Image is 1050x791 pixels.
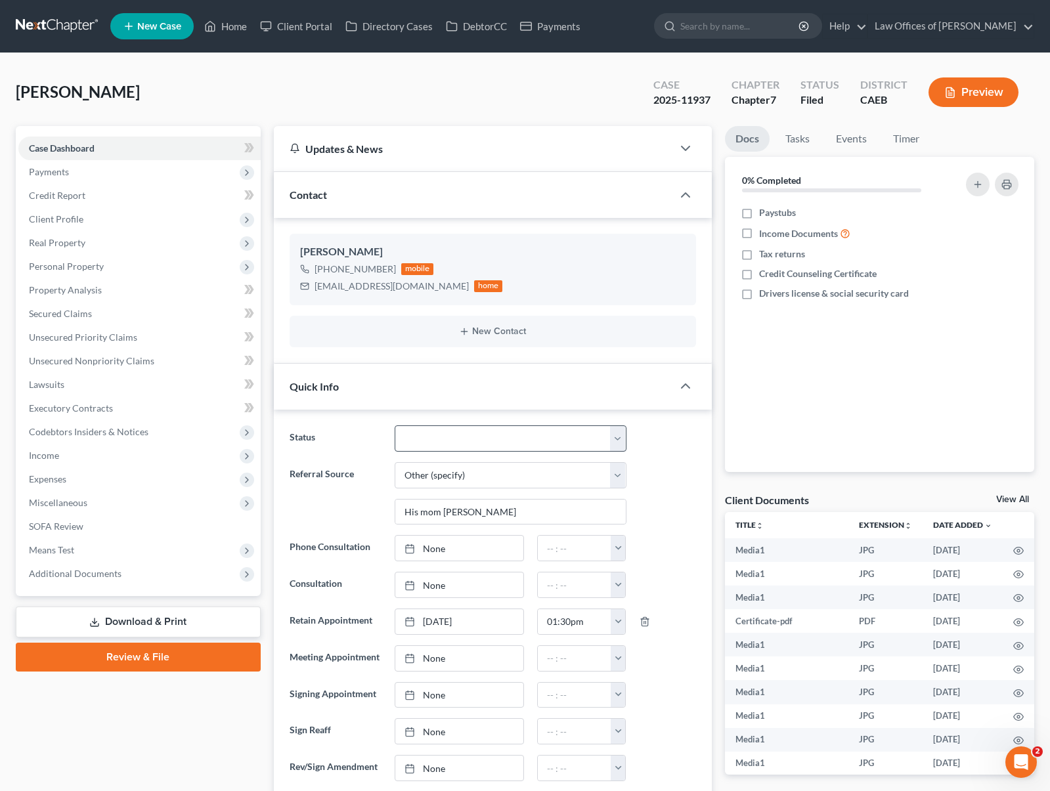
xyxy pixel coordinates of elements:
input: -- : -- [538,536,611,561]
td: [DATE] [923,562,1003,586]
a: Download & Print [16,607,261,637]
div: Filed [800,93,839,108]
td: [DATE] [923,752,1003,775]
td: JPG [848,538,923,562]
span: Means Test [29,544,74,555]
a: Titleunfold_more [735,520,764,530]
div: Case [653,77,711,93]
div: Updates & News [290,142,657,156]
input: -- : -- [538,756,611,780]
td: [DATE] [923,633,1003,656]
span: Unsecured Priority Claims [29,331,137,343]
a: Credit Report [18,184,261,207]
td: Media1 [725,704,848,728]
input: -- : -- [538,646,611,671]
span: Quick Info [290,380,339,393]
span: Miscellaneous [29,497,87,508]
input: Other Referral Source [395,500,626,524]
td: Certificate-pdf [725,609,848,633]
a: Events [825,126,877,152]
a: Tasks [775,126,820,152]
span: New Case [137,22,181,32]
td: Media1 [725,562,848,586]
span: Real Property [29,237,85,248]
td: JPG [848,680,923,704]
a: None [395,719,524,744]
label: Rev/Sign Amendment [283,755,388,781]
td: [DATE] [923,680,1003,704]
span: 7 [770,93,776,106]
span: Expenses [29,473,66,484]
a: None [395,683,524,708]
td: Media1 [725,538,848,562]
div: [EMAIL_ADDRESS][DOMAIN_NAME] [315,280,469,293]
a: Timer [883,126,930,152]
div: Chapter [732,77,779,93]
td: [DATE] [923,609,1003,633]
a: Lawsuits [18,373,261,396]
a: Date Added expand_more [933,520,992,530]
a: Executory Contracts [18,396,261,420]
td: Media1 [725,680,848,704]
div: 2025-11937 [653,93,711,108]
span: Income Documents [759,227,838,240]
label: Meeting Appointment [283,645,388,672]
a: None [395,572,524,597]
div: District [860,77,908,93]
input: -- : -- [538,683,611,708]
label: Phone Consultation [283,535,388,561]
td: Media1 [725,656,848,680]
a: Case Dashboard [18,137,261,160]
a: SOFA Review [18,515,261,538]
a: Docs [725,126,770,152]
input: -- : -- [538,609,611,634]
span: Personal Property [29,261,104,272]
button: New Contact [300,326,686,337]
input: -- : -- [538,719,611,744]
button: Preview [929,77,1018,107]
td: JPG [848,728,923,752]
i: expand_more [984,522,992,530]
span: Lawsuits [29,379,64,390]
a: View All [996,495,1029,504]
div: mobile [401,263,434,275]
label: Status [283,425,388,452]
div: Client Documents [725,493,809,507]
a: Client Portal [253,14,339,38]
span: Client Profile [29,213,83,224]
a: [DATE] [395,609,524,634]
span: Executory Contracts [29,402,113,414]
i: unfold_more [756,522,764,530]
a: DebtorCC [439,14,514,38]
td: [DATE] [923,704,1003,728]
a: Home [198,14,253,38]
a: Help [823,14,867,38]
span: Payments [29,166,69,177]
a: Review & File [16,643,261,672]
span: Case Dashboard [29,142,95,154]
td: [DATE] [923,586,1003,609]
strong: 0% Completed [742,175,801,186]
a: Unsecured Nonpriority Claims [18,349,261,373]
span: Paystubs [759,206,796,219]
i: unfold_more [904,522,912,530]
a: Extensionunfold_more [859,520,912,530]
td: Media1 [725,633,848,656]
a: None [395,756,524,780]
label: Sign Reaff [283,718,388,744]
span: Additional Documents [29,568,121,579]
a: Unsecured Priority Claims [18,326,261,349]
span: Codebtors Insiders & Notices [29,426,148,437]
td: JPG [848,633,923,656]
span: SOFA Review [29,521,83,532]
span: Unsecured Nonpriority Claims [29,355,154,366]
td: Media1 [725,586,848,609]
span: Drivers license & social security card [759,287,909,300]
td: JPG [848,704,923,728]
label: Signing Appointment [283,682,388,708]
td: JPG [848,562,923,586]
label: Referral Source [283,462,388,525]
input: Search by name... [680,14,800,38]
label: Retain Appointment [283,609,388,635]
div: Chapter [732,93,779,108]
